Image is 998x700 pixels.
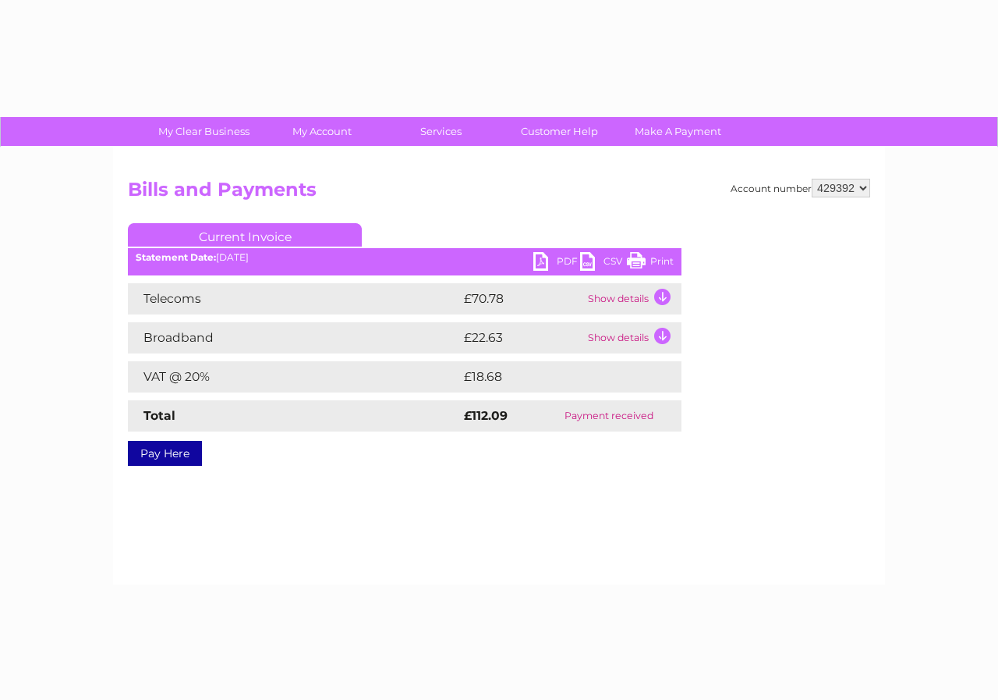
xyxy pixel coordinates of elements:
[731,179,870,197] div: Account number
[128,252,681,263] div: [DATE]
[136,251,216,263] b: Statement Date:
[128,223,362,247] a: Current Invoice
[614,117,742,146] a: Make A Payment
[128,179,870,208] h2: Bills and Payments
[460,322,584,354] td: £22.63
[464,408,508,423] strong: £112.09
[128,361,460,393] td: VAT @ 20%
[584,322,681,354] td: Show details
[627,252,674,275] a: Print
[460,361,649,393] td: £18.68
[580,252,627,275] a: CSV
[128,322,460,354] td: Broadband
[460,283,584,314] td: £70.78
[128,441,202,466] a: Pay Here
[258,117,387,146] a: My Account
[495,117,624,146] a: Customer Help
[140,117,268,146] a: My Clear Business
[533,252,580,275] a: PDF
[128,283,460,314] td: Telecoms
[537,400,681,432] td: Payment received
[584,283,681,314] td: Show details
[143,408,175,423] strong: Total
[377,117,505,146] a: Services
